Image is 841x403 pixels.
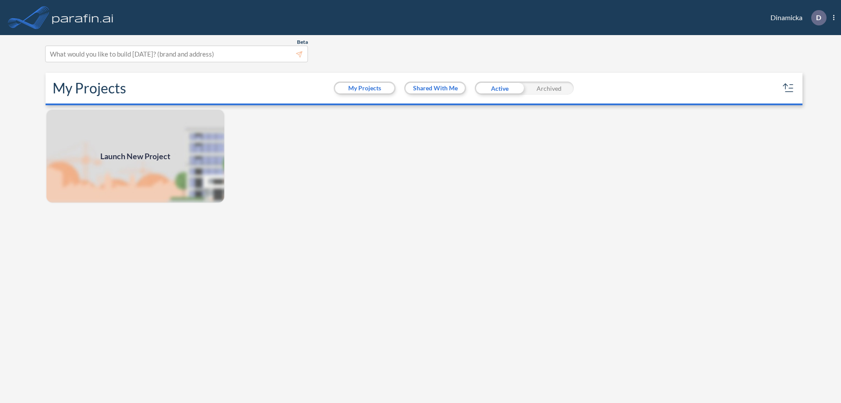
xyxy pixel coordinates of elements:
[816,14,821,21] p: D
[757,10,834,25] div: Dinamicka
[406,83,465,93] button: Shared With Me
[53,80,126,96] h2: My Projects
[50,9,115,26] img: logo
[100,150,170,162] span: Launch New Project
[46,109,225,203] img: add
[335,83,394,93] button: My Projects
[781,81,795,95] button: sort
[475,82,524,95] div: Active
[524,82,574,95] div: Archived
[46,109,225,203] a: Launch New Project
[297,39,308,46] span: Beta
